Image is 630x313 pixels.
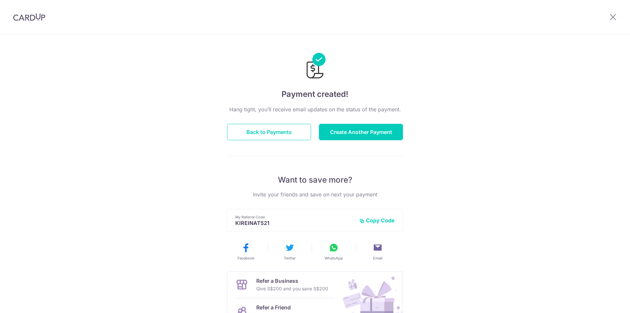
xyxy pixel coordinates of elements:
[588,293,623,310] iframe: Opens a widget where you can find more information
[359,217,395,224] button: Copy Code
[227,190,403,198] p: Invite your friends and save on next your payment
[13,13,45,21] img: CardUp
[358,242,397,261] button: Email
[235,214,354,220] p: My Referral Code
[227,124,311,140] button: Back to Payments
[373,256,383,261] span: Email
[325,256,343,261] span: WhatsApp
[256,277,328,285] p: Refer a Business
[227,88,403,100] h4: Payment created!
[319,124,403,140] button: Create Another Payment
[227,175,403,185] p: Want to save more?
[226,242,265,261] button: Facebook
[256,285,328,293] p: Give S$200 and you save S$200
[238,256,254,261] span: Facebook
[256,303,322,311] p: Refer a Friend
[304,53,325,80] img: Payments
[235,220,354,226] p: KIREINAT521
[314,242,353,261] button: WhatsApp
[284,256,296,261] span: Twitter
[270,242,309,261] button: Twitter
[227,105,403,113] p: Hang tight, you’ll receive email updates on the status of the payment.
